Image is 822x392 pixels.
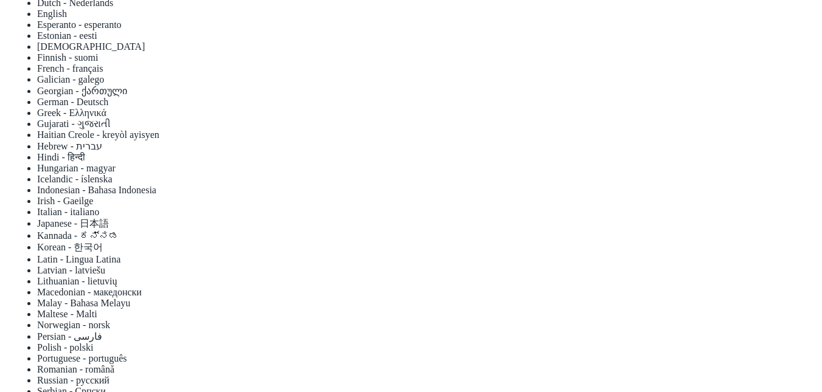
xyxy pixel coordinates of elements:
a: Estonian - eesti [37,30,97,41]
a: Icelandic - íslenska [37,174,113,184]
a: [DEMOGRAPHIC_DATA] [37,41,145,52]
a: Romanian - română [37,364,114,374]
a: Greek - Ελληνικά [37,108,106,118]
a: Russian - русский [37,375,110,385]
a: Latin - Lingua Latina [37,254,120,264]
a: Portuguese - português [37,353,127,363]
a: Hebrew - ‎‫עברית‬‎ [37,141,102,151]
a: Italian - italiano [37,207,99,217]
a: Galician - galego [37,74,104,84]
a: Hindi - हिन्दी [37,152,85,162]
a: Finnish - suomi [37,52,98,63]
a: Hungarian - magyar [37,163,116,173]
a: French - français [37,63,103,74]
a: Esperanto - esperanto [37,19,122,30]
a: Latvian - latviešu [37,265,105,275]
a: Japanese - 日本語 [37,218,109,229]
a: Macedonian - македонски [37,287,142,297]
a: Gujarati - ગુજરાતી [37,119,111,129]
a: Irish - Gaeilge [37,196,93,206]
a: Polish - polski [37,342,93,352]
a: Indonesian - Bahasa Indonesia [37,185,156,195]
a: Lithuanian - lietuvių [37,276,117,286]
a: Korean - 한국어 [37,242,103,252]
a: Georgian - ქართული [37,86,127,96]
a: Persian - ‎‫فارسی‬‎ [37,331,102,342]
a: Maltese - Malti [37,309,97,319]
a: Malay - Bahasa Melayu [37,298,130,308]
a: English [37,9,67,19]
a: Norwegian - norsk [37,320,110,330]
a: Kannada - ಕನ್ನಡ [37,230,119,241]
a: Haitian Creole - kreyòl ayisyen [37,129,159,140]
a: German - Deutsch [37,97,108,107]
